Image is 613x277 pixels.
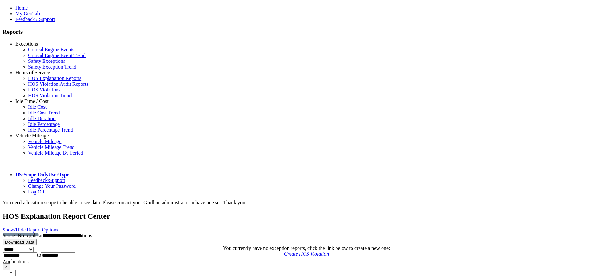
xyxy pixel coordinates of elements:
[28,178,65,183] a: Feedback/Support
[15,133,49,138] a: Vehicle Mileage
[28,110,60,115] a: Idle Cost Trend
[3,28,610,35] h3: Reports
[28,53,86,58] a: Critical Engine Event Trend
[28,127,73,133] a: Idle Percentage Trend
[28,93,72,98] a: HOS Violation Trend
[15,41,38,47] a: Exceptions
[28,183,76,189] a: Change Your Password
[3,233,92,238] span: Scope: No Applications AND No Locations
[28,139,61,144] a: Vehicle Mileage
[28,87,60,92] a: HOS Violations
[28,150,83,156] a: Vehicle Mileage By Period
[28,116,56,121] a: Idle Duration
[15,17,55,22] a: Feedback / Support
[28,58,65,64] a: Safety Exceptions
[15,98,49,104] a: Idle Time / Cost
[284,251,329,257] a: Create HOS Violation
[28,76,81,81] a: HOS Explanation Reports
[28,189,45,194] a: Log Off
[15,70,50,75] a: Hours of Service
[37,252,41,258] span: to
[28,81,88,87] a: HOS Violation Audit Reports
[3,227,58,232] a: Show/Hide Report Options
[28,104,47,110] a: Idle Cost
[28,144,75,150] a: Vehicle Mileage Trend
[15,11,40,16] a: My GeoTab
[15,172,69,177] a: DS-Scope OnlyUserType
[3,239,37,245] button: Download Data
[3,259,29,264] label: Applications
[3,200,610,206] div: You need a location scope to be able to see data. Please contact your Gridline administrator to h...
[3,212,610,221] h2: HOS Explanation Report Center
[15,5,28,11] a: Home
[28,64,76,69] a: Safety Exception Trend
[3,263,10,270] button: ×
[3,245,610,251] div: You currently have no exception reports, click the link below to create a new one:
[28,47,74,52] a: Critical Engine Events
[28,121,60,127] a: Idle Percentage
